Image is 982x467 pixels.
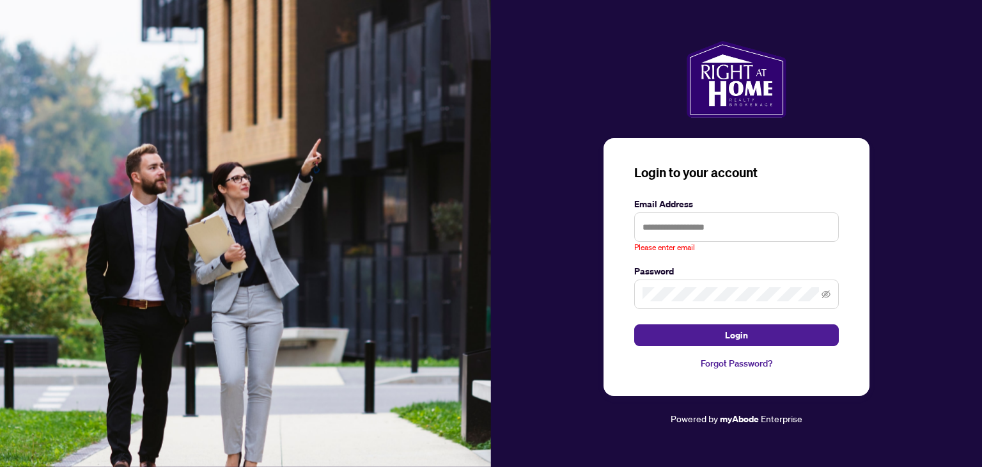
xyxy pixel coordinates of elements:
[634,164,839,182] h3: Login to your account
[634,264,839,278] label: Password
[720,412,759,426] a: myAbode
[687,41,786,118] img: ma-logo
[634,197,839,211] label: Email Address
[822,290,830,299] span: eye-invisible
[671,413,718,424] span: Powered by
[634,324,839,346] button: Login
[634,242,695,254] span: Please enter email
[634,356,839,370] a: Forgot Password?
[761,413,802,424] span: Enterprise
[725,325,748,345] span: Login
